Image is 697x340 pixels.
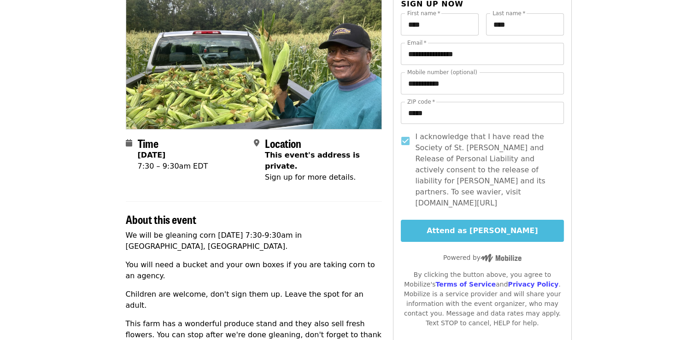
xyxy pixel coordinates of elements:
[126,211,196,227] span: About this event
[407,11,440,16] label: First name
[138,151,166,159] strong: [DATE]
[401,13,479,35] input: First name
[126,289,382,311] p: Children are welcome, don't sign them up. Leave the spot for an adult.
[508,281,558,288] a: Privacy Policy
[407,99,435,105] label: ZIP code
[407,40,427,46] label: Email
[480,254,521,262] img: Powered by Mobilize
[126,230,382,252] p: We will be gleaning corn [DATE] 7:30-9:30am in [GEOGRAPHIC_DATA], [GEOGRAPHIC_DATA].
[254,139,259,147] i: map-marker-alt icon
[138,135,158,151] span: Time
[265,135,301,151] span: Location
[486,13,564,35] input: Last name
[492,11,525,16] label: Last name
[138,161,208,172] div: 7:30 – 9:30am EDT
[126,259,382,281] p: You will need a bucket and your own boxes if you are taking corn to an agency.
[401,102,563,124] input: ZIP code
[126,139,132,147] i: calendar icon
[435,281,496,288] a: Terms of Service
[401,43,563,65] input: Email
[265,173,356,182] span: Sign up for more details.
[401,270,563,328] div: By clicking the button above, you agree to Mobilize's and . Mobilize is a service provider and wi...
[443,254,521,261] span: Powered by
[401,220,563,242] button: Attend as [PERSON_NAME]
[415,131,556,209] span: I acknowledge that I have read the Society of St. [PERSON_NAME] and Release of Personal Liability...
[265,151,360,170] span: This event's address is private.
[401,72,563,94] input: Mobile number (optional)
[407,70,477,75] label: Mobile number (optional)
